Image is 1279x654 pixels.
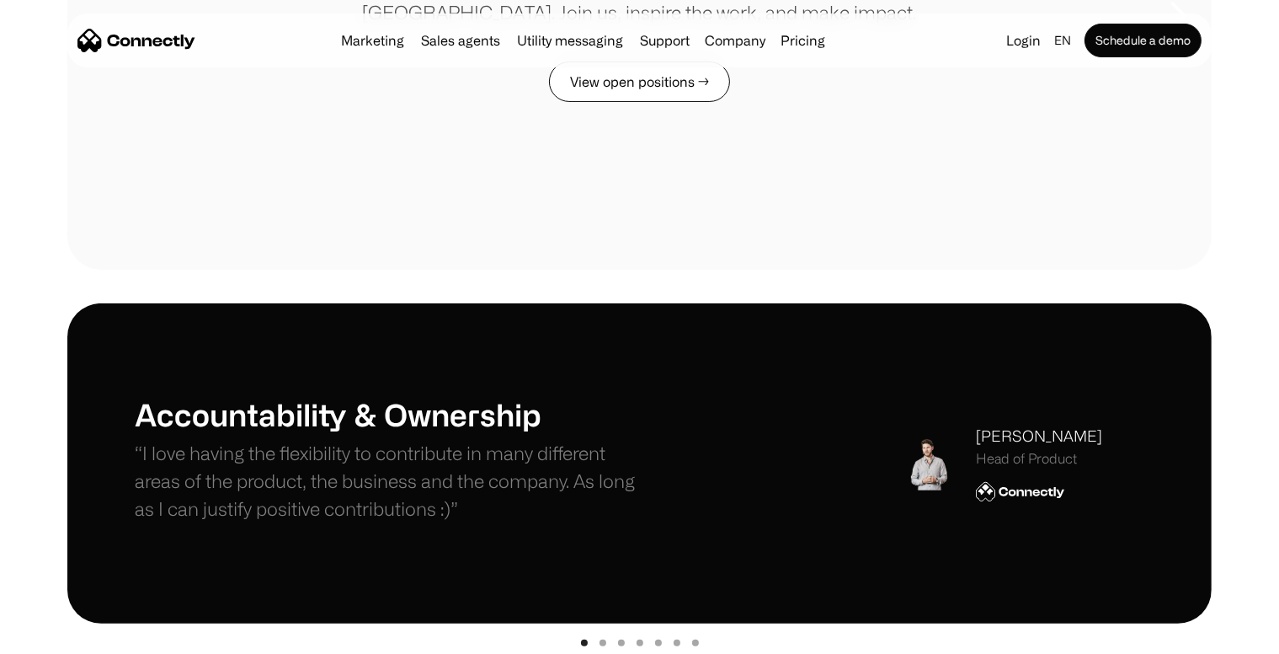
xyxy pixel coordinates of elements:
[135,396,640,432] h1: Accountability & Ownership
[581,640,588,646] div: Show slide 1 of 7
[674,640,680,646] div: Show slide 6 of 7
[705,29,765,52] div: Company
[976,425,1102,448] div: [PERSON_NAME]
[637,640,643,646] div: Show slide 4 of 7
[1047,29,1081,52] div: en
[1054,29,1071,52] div: en
[510,34,630,47] a: Utility messaging
[414,34,507,47] a: Sales agents
[77,28,195,53] a: home
[34,625,101,648] ul: Language list
[700,29,770,52] div: Company
[692,640,699,646] div: Show slide 7 of 7
[976,451,1102,467] div: Head of Product
[1084,24,1202,57] a: Schedule a demo
[334,34,411,47] a: Marketing
[135,439,640,523] p: “I love having the flexibility to contribute in many different areas of the product, the business...
[618,640,625,646] div: Show slide 3 of 7
[999,29,1047,52] a: Login
[774,34,832,47] a: Pricing
[633,34,696,47] a: Support
[17,623,101,648] aside: Language selected: English
[549,62,730,102] a: View open positions →
[600,640,606,646] div: Show slide 2 of 7
[655,640,662,646] div: Show slide 5 of 7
